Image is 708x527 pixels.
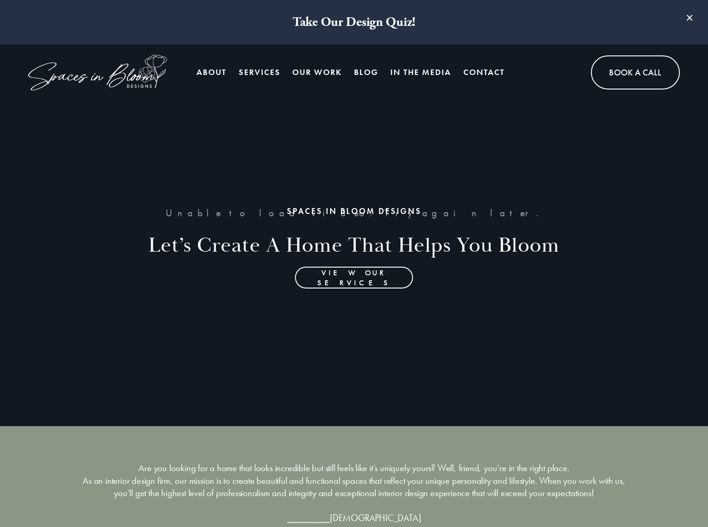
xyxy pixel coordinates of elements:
[82,462,626,525] p: Are you looking for a home that looks incredible but still feels like it’s uniquely yours? Well, ...
[29,206,678,217] h1: SPACES IN BLOOM DESIGNS
[197,63,226,81] a: About
[390,63,451,81] a: In the Media
[295,267,413,288] a: View Our Services
[354,63,379,81] a: Blog
[292,63,342,81] a: Our Work
[28,55,167,90] img: Spaces in Bloom Designs
[463,63,505,81] a: Contact
[29,232,678,260] h2: Let’s Create a home that helps you bloom
[239,63,280,81] a: Services
[591,55,679,89] a: Book A Call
